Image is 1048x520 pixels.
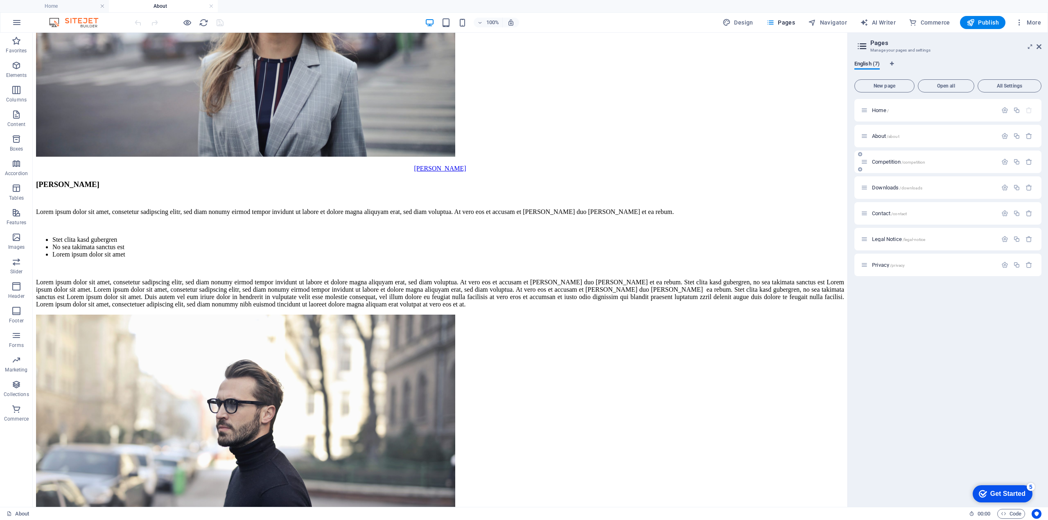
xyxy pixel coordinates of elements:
[978,79,1041,92] button: All Settings
[969,509,991,519] h6: Session time
[507,19,515,26] i: On resize automatically adjust zoom level to fit chosen device.
[4,391,29,398] p: Collections
[1025,236,1032,243] div: Remove
[7,4,66,21] div: Get Started 5 items remaining, 0% complete
[1025,158,1032,165] div: Remove
[486,18,499,27] h6: 100%
[1013,184,1020,191] div: Duplicate
[870,236,997,242] div: Legal Notice/legal-notice
[6,47,27,54] p: Favorites
[24,9,59,16] div: Get Started
[5,367,27,373] p: Marketing
[901,160,926,164] span: /competition
[4,416,29,422] p: Commerce
[10,268,23,275] p: Slider
[199,18,208,27] button: reload
[981,83,1038,88] span: All Settings
[870,47,1025,54] h3: Manage your pages and settings
[8,293,25,299] p: Header
[9,317,24,324] p: Footer
[5,170,28,177] p: Accordion
[870,185,997,190] div: Downloads/downloads
[870,108,997,113] div: Home/
[918,79,974,92] button: Open all
[766,18,795,27] span: Pages
[6,97,27,103] p: Columns
[887,108,889,113] span: /
[808,18,847,27] span: Navigator
[10,146,23,152] p: Boxes
[1012,16,1044,29] button: More
[1001,236,1008,243] div: Settings
[719,16,757,29] button: Design
[1001,261,1008,268] div: Settings
[870,133,997,139] div: About/about
[854,59,880,70] span: English (7)
[890,263,905,268] span: /privacy
[860,18,896,27] span: AI Writer
[109,2,218,11] h4: About
[870,39,1041,47] h2: Pages
[857,16,899,29] button: AI Writer
[854,79,915,92] button: New page
[978,509,990,519] span: 00 00
[1013,236,1020,243] div: Duplicate
[7,219,26,226] p: Features
[1001,509,1021,519] span: Code
[997,509,1025,519] button: Code
[1013,133,1020,140] div: Duplicate
[7,509,29,519] a: Click to cancel selection. Double-click to open Pages
[870,262,997,268] div: Privacy/privacy
[9,195,24,201] p: Tables
[1013,261,1020,268] div: Duplicate
[8,244,25,250] p: Images
[872,185,922,191] span: Click to open page
[1001,158,1008,165] div: Settings
[719,16,757,29] div: Design (Ctrl+Alt+Y)
[872,107,889,113] span: Click to open page
[1001,133,1008,140] div: Settings
[1032,509,1041,519] button: Usercentrics
[858,83,911,88] span: New page
[6,72,27,79] p: Elements
[805,16,850,29] button: Navigator
[61,2,69,10] div: 5
[1013,210,1020,217] div: Duplicate
[870,159,997,164] div: Competition/competition
[887,134,899,139] span: /about
[903,237,926,242] span: /legal-notice
[199,18,208,27] i: Reload page
[723,18,753,27] span: Design
[960,16,1005,29] button: Publish
[854,61,1041,76] div: Language Tabs
[872,210,907,216] span: Click to open page
[872,133,899,139] span: Click to open page
[1001,210,1008,217] div: Settings
[1025,210,1032,217] div: Remove
[1025,107,1032,114] div: The startpage cannot be deleted
[763,16,798,29] button: Pages
[1025,184,1032,191] div: Remove
[872,236,925,242] span: Click to open page
[1025,261,1032,268] div: Remove
[983,511,985,517] span: :
[9,342,24,349] p: Forms
[1001,107,1008,114] div: Settings
[967,18,999,27] span: Publish
[899,186,922,190] span: /downloads
[47,18,108,27] img: Editor Logo
[872,159,925,165] span: Competition
[1015,18,1041,27] span: More
[906,16,953,29] button: Commerce
[1013,158,1020,165] div: Duplicate
[891,212,907,216] span: /contact
[872,262,905,268] span: Click to open page
[7,121,25,128] p: Content
[922,83,971,88] span: Open all
[909,18,950,27] span: Commerce
[474,18,503,27] button: 100%
[1001,184,1008,191] div: Settings
[182,18,192,27] button: Click here to leave preview mode and continue editing
[1013,107,1020,114] div: Duplicate
[870,211,997,216] div: Contact/contact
